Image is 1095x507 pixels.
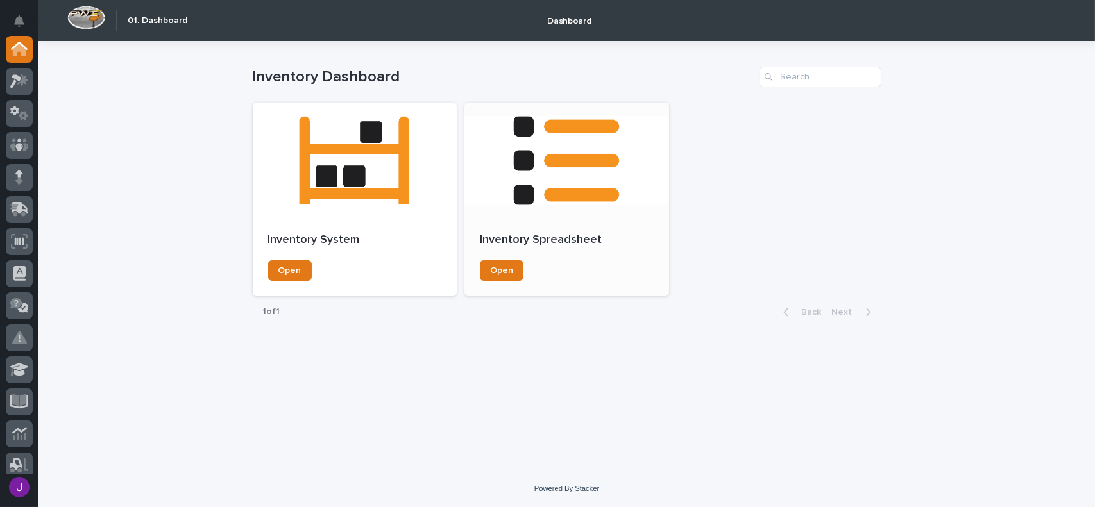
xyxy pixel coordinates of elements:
button: Back [773,306,827,318]
a: Open [268,260,312,281]
input: Search [760,67,881,87]
a: Powered By Stacker [534,485,599,492]
a: Open [480,260,523,281]
div: Notifications [16,15,33,36]
span: Next [832,308,860,317]
button: users-avatar [6,474,33,501]
button: Notifications [6,8,33,35]
span: Open [278,266,301,275]
h2: 01. Dashboard [128,15,187,26]
p: Inventory System [268,233,442,247]
a: Inventory SpreadsheetOpen [464,103,669,296]
p: Inventory Spreadsheet [480,233,654,247]
button: Next [827,306,881,318]
img: Workspace Logo [67,6,105,29]
a: Inventory SystemOpen [253,103,457,296]
span: Open [490,266,513,275]
p: 1 of 1 [253,296,291,328]
span: Back [794,308,822,317]
h1: Inventory Dashboard [253,68,754,87]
